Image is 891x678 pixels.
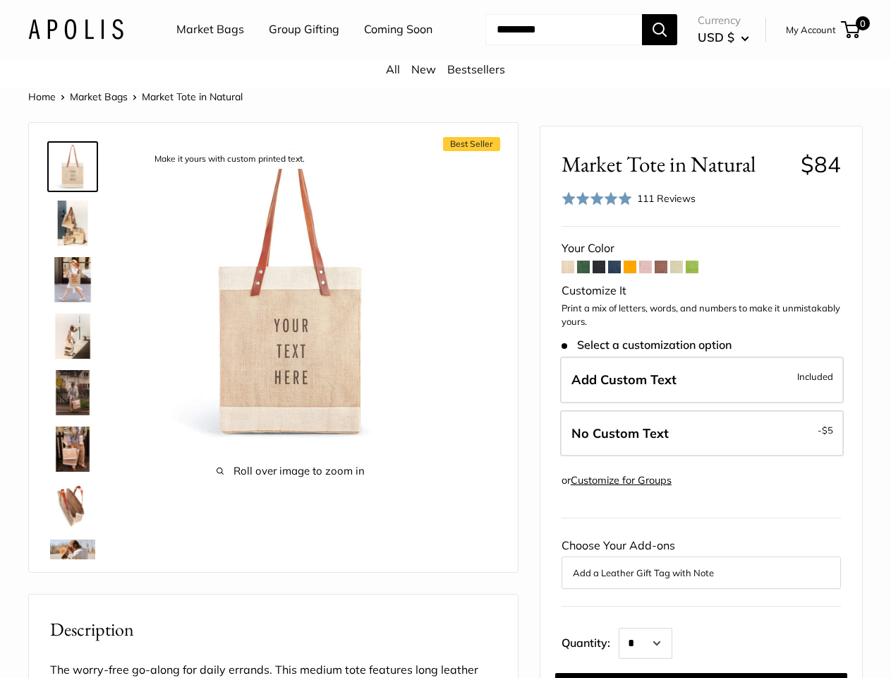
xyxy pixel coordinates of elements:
span: 111 Reviews [637,192,696,205]
span: Roll over image to zoom in [142,461,440,481]
img: Market Tote in Natural [50,370,95,415]
a: My Account [786,21,836,38]
span: No Custom Text [571,425,669,441]
div: Customize It [562,280,841,302]
a: description_Effortless style that elevates every moment [47,311,98,362]
label: Leave Blank [560,410,844,457]
a: All [386,62,400,76]
input: Search... [485,14,642,45]
span: Add Custom Text [571,371,677,388]
a: New [411,62,436,76]
span: Included [797,368,833,385]
a: description_Make it yours with custom printed text. [47,141,98,192]
a: Bestsellers [447,62,505,76]
img: Market Tote in Natural [50,257,95,302]
a: Market Tote in Natural [47,254,98,305]
p: Print a mix of letters, words, and numbers to make it unmistakably yours. [562,302,841,329]
img: description_Make it yours with custom printed text. [50,144,95,189]
img: Market Tote in Natural [50,427,95,472]
span: Market Tote in Natural [142,90,243,103]
span: $84 [801,150,841,178]
nav: Breadcrumb [28,88,243,106]
h2: Description [50,616,497,643]
button: USD $ [698,26,749,49]
img: description_Effortless style that elevates every moment [50,314,95,359]
a: description_The Original Market bag in its 4 native styles [47,198,98,249]
a: Coming Soon [364,19,432,40]
span: Best Seller [443,137,500,151]
label: Add Custom Text [560,357,844,403]
div: Your Color [562,238,841,259]
span: Market Tote in Natural [562,151,790,177]
div: or [562,471,672,490]
span: Select a customization option [562,338,732,352]
a: Market Bags [70,90,128,103]
img: description_The Original Market bag in its 4 native styles [50,201,95,246]
a: Market Bags [176,19,244,40]
img: description_Water resistant inner liner. [50,483,95,528]
img: Apolis [28,19,123,40]
a: Home [28,90,56,103]
div: Make it yours with custom printed text. [147,150,312,169]
a: Market Tote in Natural [47,367,98,418]
a: Group Gifting [269,19,339,40]
a: 0 [842,21,860,38]
img: description_Make it yours with custom printed text. [142,144,440,442]
span: Currency [698,11,749,30]
a: Market Tote in Natural [47,537,98,588]
button: Search [642,14,677,45]
span: USD $ [698,30,734,44]
button: Add a Leather Gift Tag with Note [573,564,830,581]
span: 0 [856,16,870,30]
label: Quantity: [562,624,619,659]
a: Customize for Groups [571,474,672,487]
a: Market Tote in Natural [47,424,98,475]
span: - [818,422,833,439]
img: Market Tote in Natural [50,540,95,585]
span: $5 [822,424,833,436]
a: description_Water resistant inner liner. [47,480,98,531]
div: Choose Your Add-ons [562,535,841,589]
